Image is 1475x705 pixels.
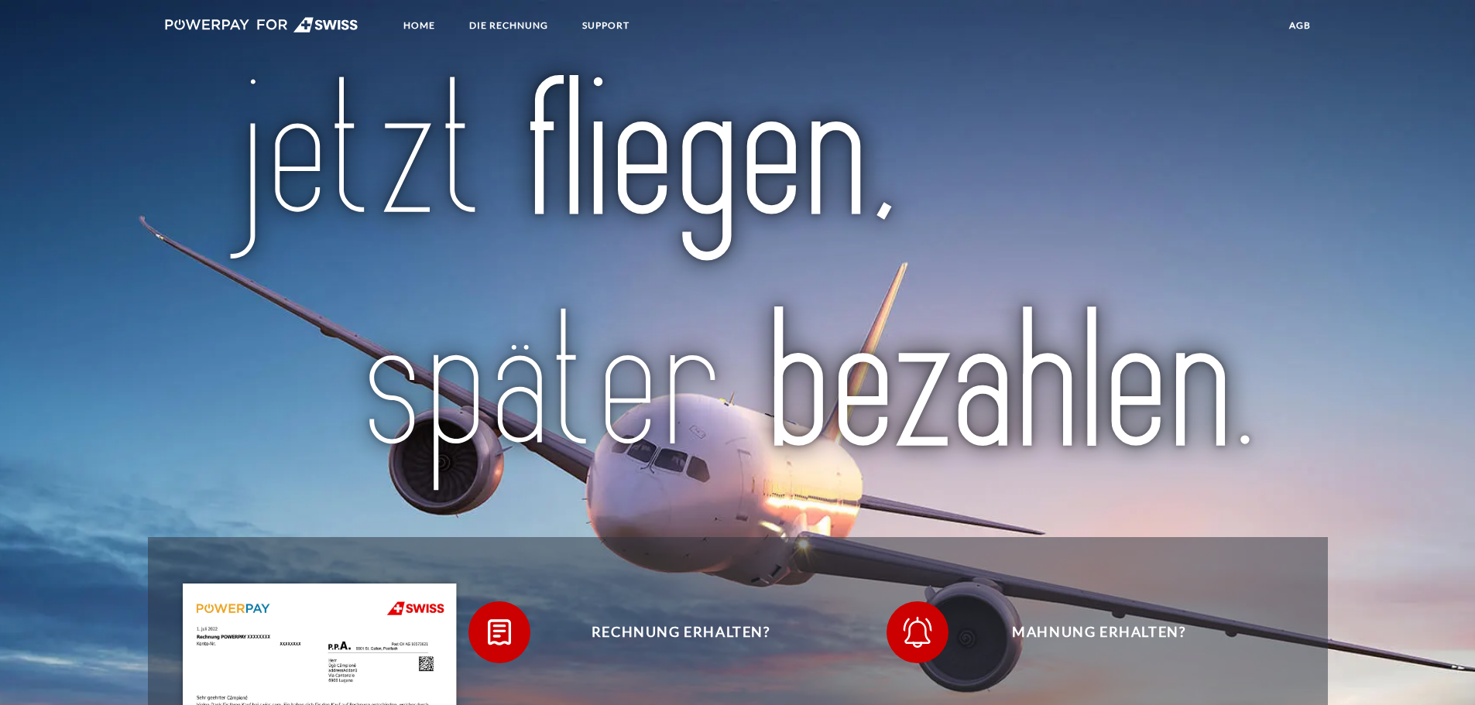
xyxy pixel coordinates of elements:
img: qb_bell.svg [898,613,937,652]
img: title-swiss_de.svg [218,70,1257,500]
img: logo-swiss-white.svg [165,17,359,33]
a: agb [1276,12,1324,39]
a: SUPPORT [569,12,643,39]
img: qb_bill.svg [480,613,519,652]
button: Mahnung erhalten? [887,601,1289,663]
button: Rechnung erhalten? [468,601,871,663]
span: Rechnung erhalten? [491,601,870,663]
a: DIE RECHNUNG [456,12,561,39]
span: Mahnung erhalten? [909,601,1288,663]
a: Home [390,12,448,39]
